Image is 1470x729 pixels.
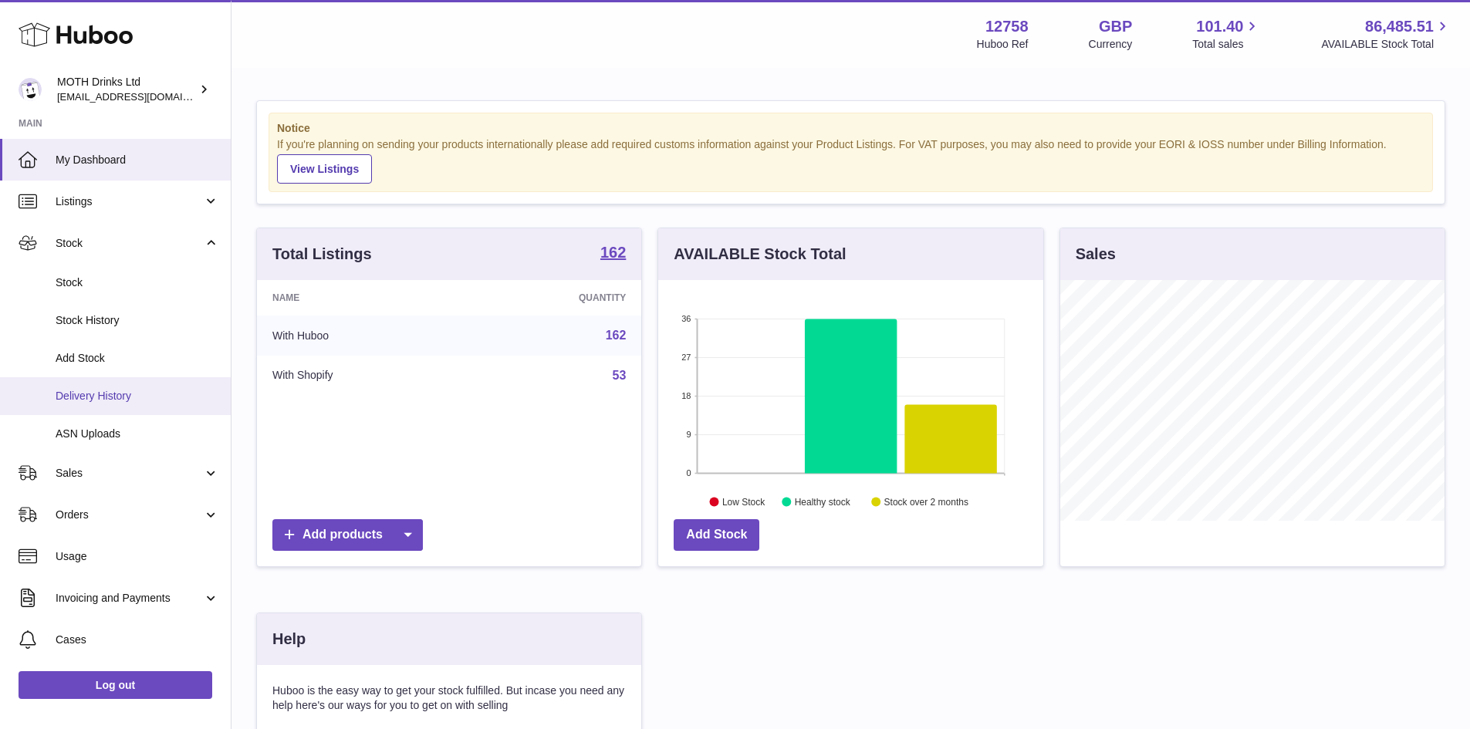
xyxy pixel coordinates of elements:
span: Add Stock [56,351,219,366]
text: Low Stock [722,496,765,507]
span: Usage [56,549,219,564]
p: Huboo is the easy way to get your stock fulfilled. But incase you need any help here's our ways f... [272,683,626,713]
a: View Listings [277,154,372,184]
text: 36 [682,314,691,323]
h3: AVAILABLE Stock Total [674,244,846,265]
span: [EMAIL_ADDRESS][DOMAIN_NAME] [57,90,227,103]
span: 101.40 [1196,16,1243,37]
div: MOTH Drinks Ltd [57,75,196,104]
text: 27 [682,353,691,362]
a: Add Stock [674,519,759,551]
a: 101.40 Total sales [1192,16,1261,52]
span: AVAILABLE Stock Total [1321,37,1451,52]
a: 86,485.51 AVAILABLE Stock Total [1321,16,1451,52]
td: With Shopify [257,356,465,396]
text: 0 [687,468,691,478]
h3: Sales [1076,244,1116,265]
span: My Dashboard [56,153,219,167]
span: ASN Uploads [56,427,219,441]
text: Stock over 2 months [884,496,968,507]
span: Sales [56,466,203,481]
text: 9 [687,430,691,439]
text: Healthy stock [795,496,851,507]
td: With Huboo [257,316,465,356]
strong: Notice [277,121,1424,136]
h3: Total Listings [272,244,372,265]
a: 162 [600,245,626,263]
th: Name [257,280,465,316]
div: If you're planning on sending your products internationally please add required customs informati... [277,137,1424,184]
a: 53 [613,369,627,382]
a: 162 [606,329,627,342]
div: Huboo Ref [977,37,1029,52]
h3: Help [272,629,306,650]
span: Stock [56,236,203,251]
span: Invoicing and Payments [56,591,203,606]
span: Stock History [56,313,219,328]
div: Currency [1089,37,1133,52]
strong: 12758 [985,16,1029,37]
th: Quantity [465,280,642,316]
a: Log out [19,671,212,699]
a: Add products [272,519,423,551]
span: Stock [56,275,219,290]
img: internalAdmin-12758@internal.huboo.com [19,78,42,101]
span: 86,485.51 [1365,16,1434,37]
strong: GBP [1099,16,1132,37]
text: 18 [682,391,691,400]
strong: 162 [600,245,626,260]
span: Total sales [1192,37,1261,52]
span: Delivery History [56,389,219,403]
span: Cases [56,633,219,647]
span: Listings [56,194,203,209]
span: Orders [56,508,203,522]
